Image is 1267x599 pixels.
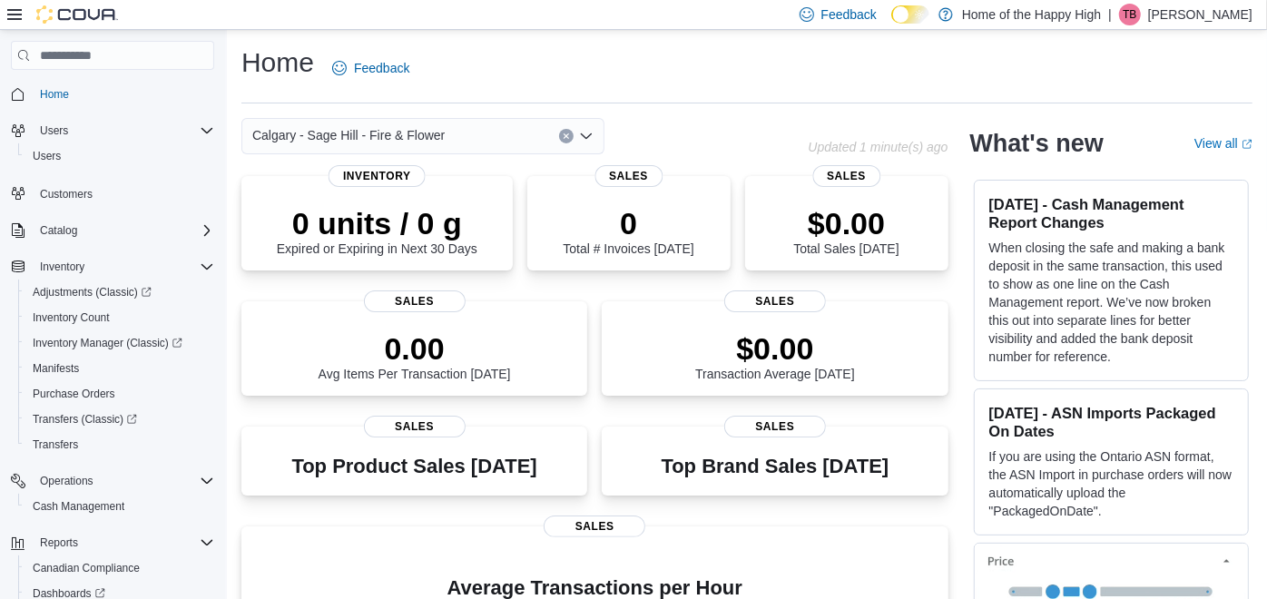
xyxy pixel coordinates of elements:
span: Adjustments (Classic) [33,285,152,299]
span: Canadian Compliance [25,557,214,579]
a: Adjustments (Classic) [25,281,159,303]
p: 0 [563,205,693,241]
span: Customers [33,182,214,204]
a: Transfers [25,434,85,456]
p: 0 units / 0 g [277,205,477,241]
p: $0.00 [695,330,855,367]
span: Sales [594,165,663,187]
span: Manifests [25,358,214,379]
span: Reports [40,535,78,550]
span: TB [1123,4,1136,25]
p: | [1108,4,1112,25]
span: Dark Mode [891,24,892,25]
span: Purchase Orders [25,383,214,405]
span: Transfers (Classic) [25,408,214,430]
span: Inventory Manager (Classic) [33,336,182,350]
button: Users [4,118,221,143]
span: Users [25,145,214,167]
a: Purchase Orders [25,383,123,405]
h3: [DATE] - Cash Management Report Changes [989,195,1233,231]
p: If you are using the Ontario ASN format, the ASN Import in purchase orders will now automatically... [989,447,1233,520]
button: Reports [33,532,85,554]
span: Sales [364,416,466,437]
svg: External link [1242,139,1252,150]
span: Manifests [33,361,79,376]
h4: Average Transactions per Hour [256,577,934,599]
span: Reports [33,532,214,554]
span: Sales [544,516,645,537]
a: Feedback [325,50,417,86]
div: Total Sales [DATE] [793,205,899,256]
a: Inventory Count [25,307,117,329]
div: Transaction Average [DATE] [695,330,855,381]
a: Canadian Compliance [25,557,147,579]
span: Operations [40,474,93,488]
a: Transfers (Classic) [25,408,144,430]
div: Avg Items Per Transaction [DATE] [319,330,511,381]
p: Updated 1 minute(s) ago [808,140,948,154]
span: Inventory Manager (Classic) [25,332,214,354]
button: Inventory Count [18,305,221,330]
span: Purchase Orders [33,387,115,401]
a: Adjustments (Classic) [18,280,221,305]
button: Inventory [4,254,221,280]
span: Sales [724,290,826,312]
span: Cash Management [33,499,124,514]
p: Home of the Happy High [962,4,1101,25]
a: Inventory Manager (Classic) [18,330,221,356]
p: 0.00 [319,330,511,367]
span: Catalog [33,220,214,241]
button: Reports [4,530,221,555]
a: Cash Management [25,496,132,517]
button: Open list of options [579,129,594,143]
span: Sales [364,290,466,312]
button: Clear input [559,129,574,143]
button: Operations [4,468,221,494]
div: Total # Invoices [DATE] [563,205,693,256]
span: Users [33,120,214,142]
h1: Home [241,44,314,81]
a: Manifests [25,358,86,379]
span: Inventory Count [25,307,214,329]
a: Transfers (Classic) [18,407,221,432]
span: Inventory [33,256,214,278]
span: Canadian Compliance [33,561,140,575]
button: Catalog [33,220,84,241]
div: Taylor Birch [1119,4,1141,25]
span: Adjustments (Classic) [25,281,214,303]
span: Transfers [33,437,78,452]
span: Inventory [329,165,426,187]
img: Cova [36,5,118,24]
button: Users [18,143,221,169]
span: Feedback [354,59,409,77]
button: Users [33,120,75,142]
h2: What's new [970,129,1104,158]
span: Customers [40,187,93,201]
a: Home [33,83,76,105]
button: Transfers [18,432,221,457]
span: Catalog [40,223,77,238]
button: Operations [33,470,101,492]
button: Cash Management [18,494,221,519]
p: $0.00 [793,205,899,241]
span: Feedback [821,5,877,24]
button: Home [4,81,221,107]
div: Expired or Expiring in Next 30 Days [277,205,477,256]
span: Inventory [40,260,84,274]
button: Canadian Compliance [18,555,221,581]
p: [PERSON_NAME] [1148,4,1252,25]
span: Operations [33,470,214,492]
button: Manifests [18,356,221,381]
a: Users [25,145,68,167]
span: Sales [812,165,880,187]
span: Calgary - Sage Hill - Fire & Flower [252,124,445,146]
input: Dark Mode [891,5,929,25]
a: Customers [33,183,100,205]
span: Home [40,87,69,102]
span: Sales [724,416,826,437]
button: Purchase Orders [18,381,221,407]
a: Inventory Manager (Classic) [25,332,190,354]
button: Inventory [33,256,92,278]
button: Catalog [4,218,221,243]
h3: Top Product Sales [DATE] [291,456,536,477]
